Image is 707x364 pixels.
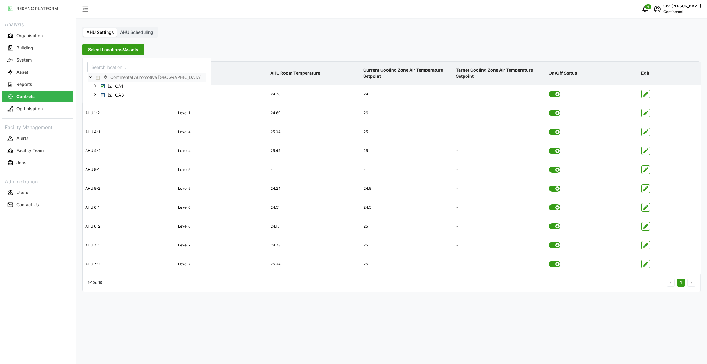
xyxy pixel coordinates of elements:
div: 25 [361,257,453,272]
a: Alerts [2,133,73,145]
button: 1 [677,279,685,287]
div: - [454,257,546,272]
div: 24.5 [361,181,453,196]
p: Administration [2,177,73,186]
div: - [361,162,453,177]
button: Alerts [2,133,73,144]
div: - [454,106,546,121]
span: CA1 [105,82,127,90]
p: Ong [PERSON_NAME] [663,3,701,9]
button: RESYNC PLATFORM [2,3,73,14]
div: 24.78 [268,238,360,253]
div: Level 1 [176,106,268,121]
span: AHU Scheduling [120,30,153,35]
p: Location [176,65,267,81]
p: Facility Management [2,122,73,131]
a: RESYNC PLATFORM [2,2,73,15]
div: 26 [361,106,453,121]
div: 25 [361,219,453,234]
p: System [16,57,32,63]
p: Optimisation [16,106,43,112]
span: CA3 [115,92,124,98]
input: Search location... [87,62,206,72]
p: On/Off Status [547,65,638,81]
p: AHU Room Temperature [269,65,359,81]
p: Organisation [16,33,43,39]
button: Contact Us [2,199,73,210]
div: 24 [361,87,453,102]
div: Level 5 [176,181,268,196]
div: Level 6 [176,200,268,215]
div: Level 7 [176,257,268,272]
a: Controls [2,90,73,103]
p: Target Cooling Zone Air Temperature Setpoint [455,62,545,84]
div: AHU 7-2 [83,257,175,272]
div: Level 6 [176,219,268,234]
button: Jobs [2,157,73,168]
div: Level 4 [176,143,268,158]
span: Select CA3 [101,93,105,97]
p: Contact Us [16,202,39,208]
a: Reports [2,78,73,90]
div: 24.15 [268,219,360,234]
div: AHU 1-2 [83,106,175,121]
div: 24.69 [268,106,360,121]
a: Optimisation [2,103,73,115]
p: Facility Team [16,147,44,154]
div: - [454,219,546,234]
span: Select Continental Automotive Singapore [96,76,100,80]
div: 25.49 [268,143,360,158]
a: Jobs [2,157,73,169]
p: Jobs [16,160,27,166]
div: - [268,162,360,177]
span: CA1 [115,83,123,89]
div: AHU 4-2 [83,143,175,158]
div: Level 4 [176,125,268,140]
span: AHU Settings [87,30,114,35]
div: 25 [361,238,453,253]
button: Facility Team [2,145,73,156]
div: AHU 7-1 [83,238,175,253]
p: Edit [640,65,699,81]
a: Building [2,42,73,54]
div: 24.5 [361,200,453,215]
button: Controls [2,91,73,102]
span: Continental Automotive [GEOGRAPHIC_DATA] [110,74,202,80]
a: Users [2,186,73,199]
div: 25.04 [268,125,360,140]
p: Continental [663,9,701,15]
p: Alerts [16,135,29,141]
div: AHU 6-1 [83,200,175,215]
div: - [454,143,546,158]
button: Optimisation [2,103,73,114]
div: - [454,162,546,177]
div: AHU 4-1 [83,125,175,140]
div: - [454,238,546,253]
div: Level 1 [176,87,268,102]
div: 25.04 [268,257,360,272]
div: AHU 5-2 [83,181,175,196]
a: Contact Us [2,199,73,211]
div: - [454,200,546,215]
button: Building [2,42,73,53]
button: System [2,55,73,65]
button: notifications [639,3,651,15]
div: 25 [361,125,453,140]
div: Level 7 [176,238,268,253]
button: Users [2,187,73,198]
a: System [2,54,73,66]
p: Asset [16,69,28,75]
a: Facility Team [2,145,73,157]
p: 1 - 10 of 10 [88,280,102,286]
a: Organisation [2,30,73,42]
p: Users [16,189,28,196]
div: - [454,125,546,140]
div: AHU 5-1 [83,162,175,177]
div: 24.24 [268,181,360,196]
button: Reports [2,79,73,90]
button: Organisation [2,30,73,41]
a: Asset [2,66,73,78]
p: Controls [16,94,35,100]
div: 24.78 [268,87,360,102]
div: Select Locations/Assets [82,58,211,103]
